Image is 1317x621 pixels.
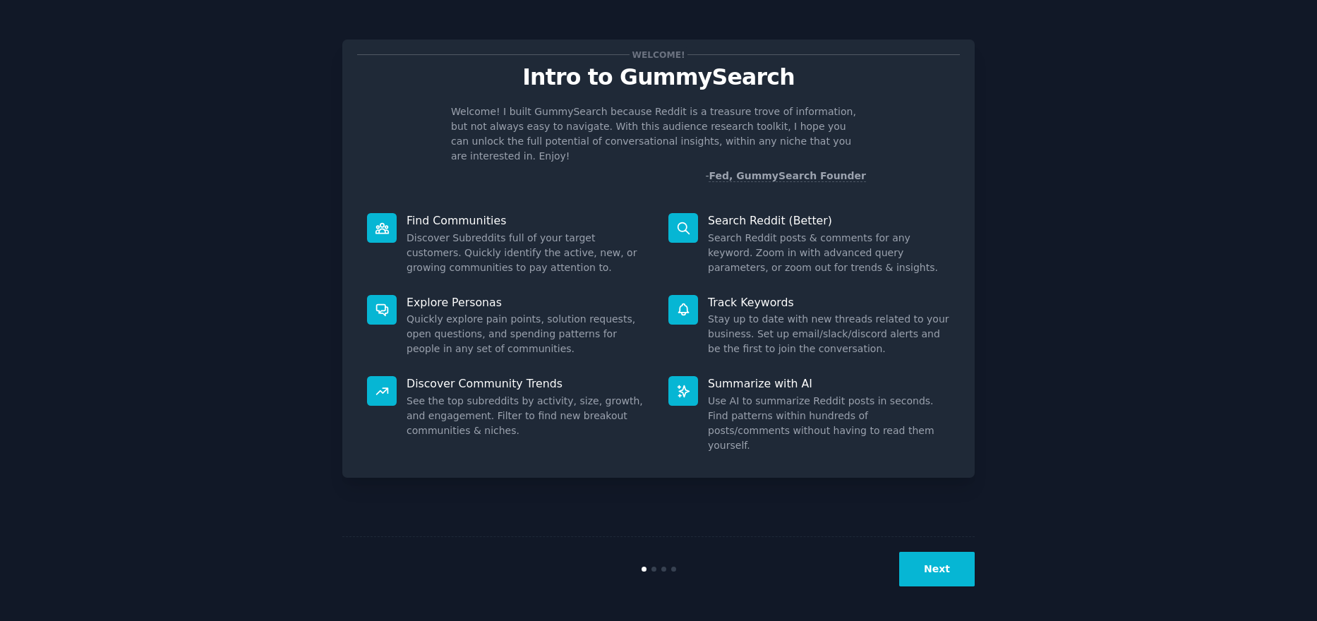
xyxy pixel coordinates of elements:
dd: Search Reddit posts & comments for any keyword. Zoom in with advanced query parameters, or zoom o... [708,231,950,275]
p: Track Keywords [708,295,950,310]
button: Next [899,552,975,586]
p: Find Communities [407,213,649,228]
p: Welcome! I built GummySearch because Reddit is a treasure trove of information, but not always ea... [451,104,866,164]
p: Search Reddit (Better) [708,213,950,228]
dd: See the top subreddits by activity, size, growth, and engagement. Filter to find new breakout com... [407,394,649,438]
div: - [705,169,866,183]
dd: Quickly explore pain points, solution requests, open questions, and spending patterns for people ... [407,312,649,356]
dd: Use AI to summarize Reddit posts in seconds. Find patterns within hundreds of posts/comments with... [708,394,950,453]
dd: Discover Subreddits full of your target customers. Quickly identify the active, new, or growing c... [407,231,649,275]
p: Intro to GummySearch [357,65,960,90]
p: Discover Community Trends [407,376,649,391]
p: Summarize with AI [708,376,950,391]
a: Fed, GummySearch Founder [709,170,866,182]
span: Welcome! [630,47,687,62]
dd: Stay up to date with new threads related to your business. Set up email/slack/discord alerts and ... [708,312,950,356]
p: Explore Personas [407,295,649,310]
